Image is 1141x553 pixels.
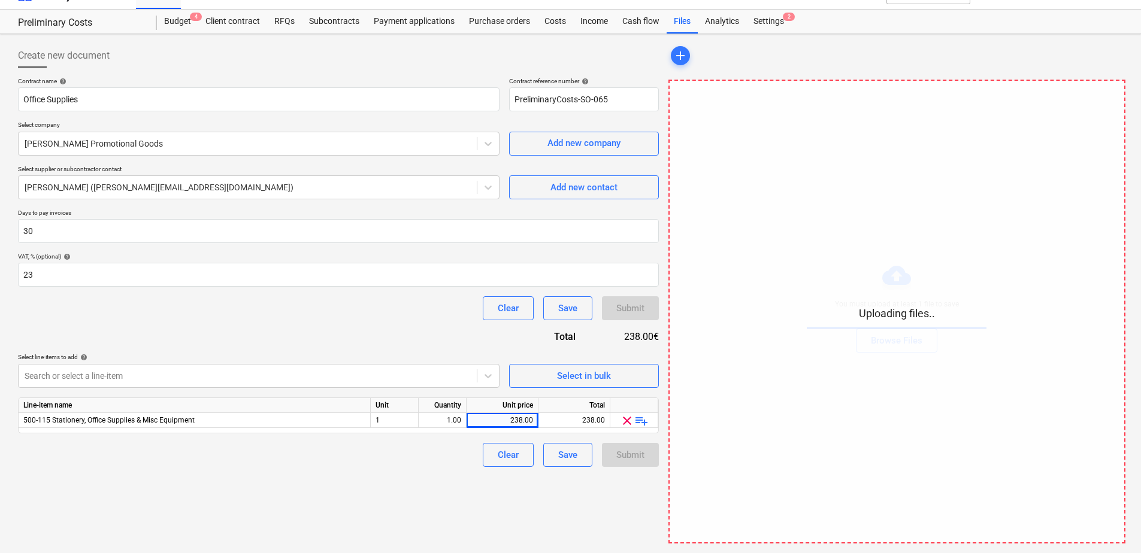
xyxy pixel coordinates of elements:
[698,10,746,34] a: Analytics
[537,10,573,34] a: Costs
[190,13,202,21] span: 4
[538,398,610,413] div: Total
[579,78,589,85] span: help
[423,413,461,428] div: 1.00
[620,414,634,428] span: clear
[18,253,659,260] div: VAT, % (optional)
[18,219,659,243] input: Days to pay invoices
[467,398,538,413] div: Unit price
[267,10,302,34] a: RFQs
[807,306,986,321] p: Uploading files..
[667,10,698,34] a: Files
[509,175,659,199] button: Add new contact
[543,413,605,428] div: 238.00
[19,398,371,413] div: Line-item name
[550,180,618,195] div: Add new contact
[367,10,462,34] a: Payment applications
[157,10,198,34] a: Budget4
[18,353,500,361] div: Select line-items to add
[498,300,519,316] div: Clear
[78,354,87,361] span: help
[18,48,110,63] span: Create new document
[198,10,267,34] a: Client contract
[18,121,500,131] p: Select company
[483,443,534,467] button: Clear
[503,330,595,344] div: Total
[157,10,198,34] div: Budget
[18,77,500,85] div: Contract name
[673,48,688,63] span: add
[18,165,500,175] p: Select supplier or subcontractor contact
[558,300,577,316] div: Save
[18,209,659,219] p: Days to pay invoices
[18,263,659,287] input: VAT, %
[371,413,419,428] div: 1
[783,13,795,21] span: 2
[746,10,791,34] div: Settings
[23,416,195,424] span: 500-115 Stationery, Office Supplies & Misc Equipment
[471,413,533,428] div: 238.00
[668,80,1125,543] div: Uploading files..You must upload at least 1 file to saveBrowse Files
[462,10,537,34] a: Purchase orders
[615,10,667,34] a: Cash flow
[419,398,467,413] div: Quantity
[1081,496,1141,553] iframe: Chat Widget
[483,296,534,320] button: Clear
[371,398,419,413] div: Unit
[543,296,592,320] button: Save
[18,17,143,29] div: Preliminary Costs
[573,10,615,34] a: Income
[57,78,66,85] span: help
[634,414,649,428] span: playlist_add
[498,447,519,463] div: Clear
[558,447,577,463] div: Save
[509,364,659,388] button: Select in bulk
[595,330,658,344] div: 238.00€
[746,10,791,34] a: Settings2
[61,253,71,260] span: help
[557,368,611,384] div: Select in bulk
[509,132,659,156] button: Add new company
[18,87,500,111] input: Document name
[509,87,659,111] input: Reference number
[543,443,592,467] button: Save
[547,135,621,151] div: Add new company
[302,10,367,34] a: Subcontracts
[509,77,659,85] div: Contract reference number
